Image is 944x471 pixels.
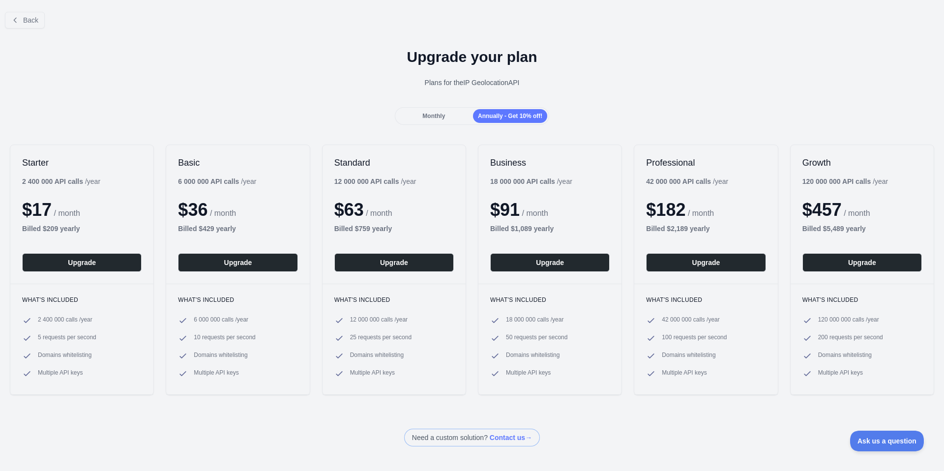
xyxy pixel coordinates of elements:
span: $ 182 [646,200,685,220]
span: $ 91 [490,200,520,220]
div: / year [334,177,416,186]
div: / year [490,177,572,186]
h2: Business [490,157,610,169]
b: 18 000 000 API calls [490,177,555,185]
b: 42 000 000 API calls [646,177,711,185]
h2: Standard [334,157,454,169]
iframe: Toggle Customer Support [850,431,924,451]
div: / year [646,177,728,186]
h2: Professional [646,157,766,169]
b: 12 000 000 API calls [334,177,399,185]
